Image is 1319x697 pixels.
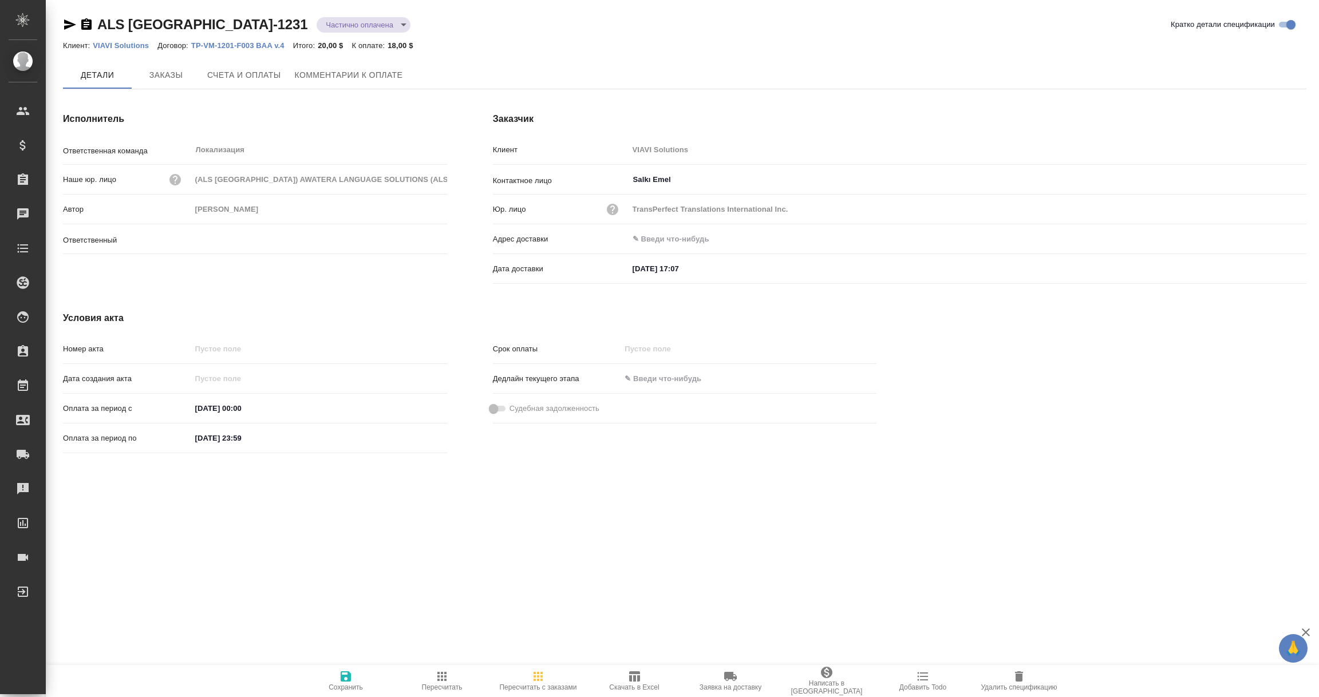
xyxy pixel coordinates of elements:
input: ✎ Введи что-нибудь [629,231,1306,247]
input: ✎ Введи что-нибудь [191,430,291,446]
p: Клиент: [63,41,93,50]
input: ✎ Введи что-нибудь [621,370,721,387]
p: Дедлайн текущего этапа [493,373,621,385]
p: Оплата за период по [63,433,191,444]
p: Оплата за период с [63,403,191,414]
p: Контактное лицо [493,175,629,187]
p: 20,00 $ [318,41,352,50]
p: Договор: [157,41,191,50]
p: Номер акта [63,343,191,355]
span: Заказы [139,68,193,82]
input: Пустое поле [629,201,1306,217]
input: ✎ Введи что-нибудь [629,260,729,277]
p: 18,00 $ [388,41,421,50]
h4: Условия акта [63,311,876,325]
span: Детали [70,68,125,82]
p: Автор [63,204,191,215]
p: TP-VM-1201-F003 BAA v.4 [191,41,293,50]
div: Частично оплачена [317,17,410,33]
button: 🙏 [1279,634,1308,663]
p: Итого: [293,41,318,50]
span: Кратко детали спецификации [1171,19,1275,30]
p: Срок оплаты [493,343,621,355]
input: Пустое поле [191,370,291,387]
button: Скопировать ссылку [80,18,93,31]
a: ALS [GEOGRAPHIC_DATA]-1231 [97,17,307,32]
h4: Исполнитель [63,112,447,126]
button: Скопировать ссылку для ЯМессенджера [63,18,77,31]
h4: Заказчик [493,112,1306,126]
input: Пустое поле [191,340,447,357]
span: 🙏 [1284,636,1303,660]
p: Дата доставки [493,263,629,275]
p: Дата создания акта [63,373,191,385]
a: VIAVI Solutions [93,40,157,50]
p: Юр. лицо [493,204,526,215]
button: Open [1300,179,1302,181]
p: Клиент [493,144,629,156]
p: Адрес доставки [493,233,629,245]
span: Судебная задолженность [510,403,599,414]
span: Счета и оплаты [207,68,281,82]
p: VIAVI Solutions [93,41,157,50]
input: ✎ Введи что-нибудь [191,400,291,417]
input: Пустое поле [629,141,1306,158]
a: TP-VM-1201-F003 BAA v.4 [191,40,293,50]
p: Наше юр. лицо [63,174,116,185]
p: К оплате: [352,41,388,50]
span: Комментарии к оплате [295,68,403,82]
input: Пустое поле [621,340,721,357]
p: Ответственный [63,235,191,246]
input: Пустое поле [191,201,447,217]
button: Частично оплачена [322,20,397,30]
button: Open [441,238,443,240]
input: Пустое поле [191,171,447,188]
p: Ответственная команда [63,145,191,157]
